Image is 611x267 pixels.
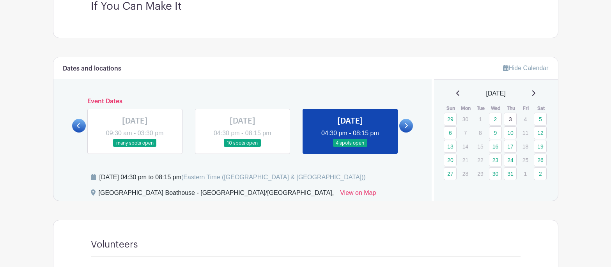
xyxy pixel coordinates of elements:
h6: Event Dates [86,98,400,105]
a: 17 [504,140,517,153]
th: Wed [489,104,504,112]
p: 29 [474,168,487,180]
p: 1 [474,113,487,125]
h6: Dates and locations [63,65,121,72]
a: 16 [489,140,502,153]
p: 30 [459,113,472,125]
a: 19 [534,140,547,153]
p: 28 [459,168,472,180]
a: 27 [444,167,457,180]
a: 31 [504,167,517,180]
p: 1 [519,168,532,180]
a: 30 [489,167,502,180]
a: 26 [534,154,547,166]
a: 2 [489,113,502,126]
div: [GEOGRAPHIC_DATA] Boathouse - [GEOGRAPHIC_DATA]/[GEOGRAPHIC_DATA], [99,188,334,201]
p: 18 [519,140,532,152]
th: Tue [473,104,489,112]
a: Hide Calendar [503,65,548,71]
span: (Eastern Time ([GEOGRAPHIC_DATA] & [GEOGRAPHIC_DATA])) [181,174,366,180]
a: 12 [534,126,547,139]
h4: Volunteers [91,239,138,250]
th: Mon [459,104,474,112]
a: 5 [534,113,547,126]
th: Thu [503,104,519,112]
p: 15 [474,140,487,152]
a: 10 [504,126,517,139]
p: 7 [459,127,472,139]
th: Sat [533,104,549,112]
a: 23 [489,154,502,166]
p: 4 [519,113,532,125]
a: View on Map [340,188,376,201]
p: 14 [459,140,472,152]
div: [DATE] 04:30 pm to 08:15 pm [99,173,366,182]
a: 9 [489,126,502,139]
p: 11 [519,127,532,139]
a: 6 [444,126,457,139]
a: 2 [534,167,547,180]
span: [DATE] [486,89,506,98]
a: 13 [444,140,457,153]
th: Sun [443,104,459,112]
a: 29 [444,113,457,126]
a: 20 [444,154,457,166]
a: 3 [504,113,517,126]
p: 22 [474,154,487,166]
p: 8 [474,127,487,139]
a: 24 [504,154,517,166]
p: 25 [519,154,532,166]
th: Fri [519,104,534,112]
p: 21 [459,154,472,166]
